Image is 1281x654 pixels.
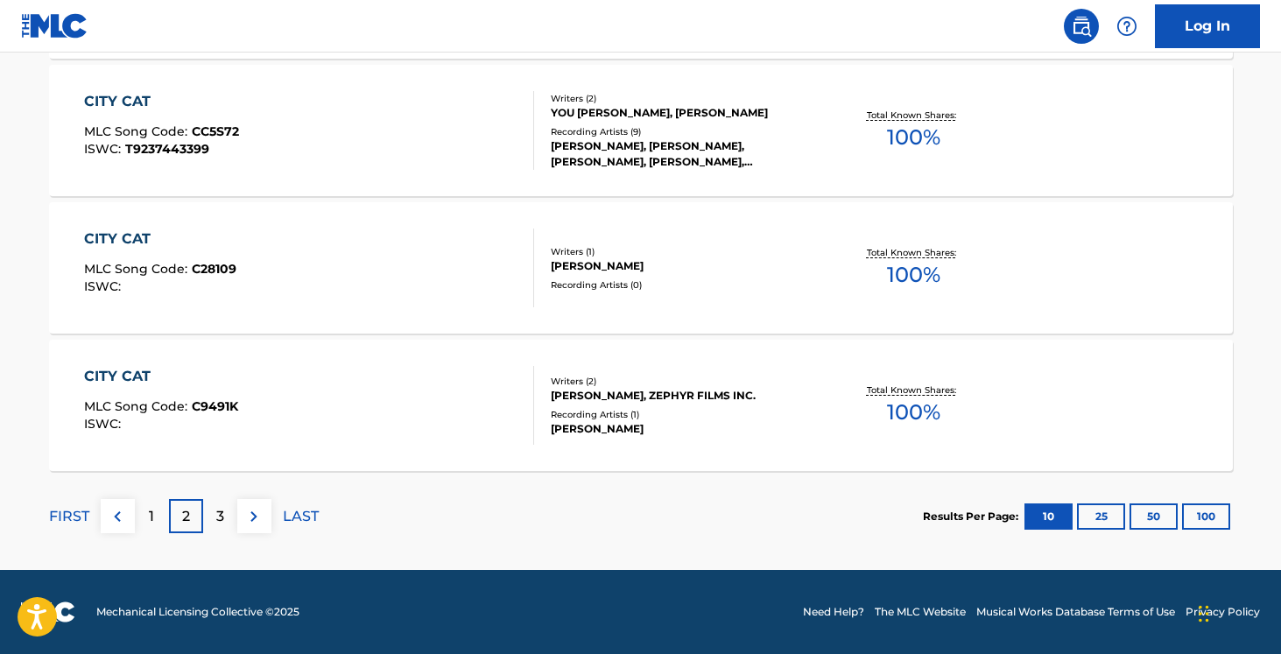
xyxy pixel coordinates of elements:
p: Total Known Shares: [867,246,961,259]
span: 100 % [887,397,940,428]
img: MLC Logo [21,13,88,39]
span: ISWC : [84,416,125,432]
div: YOU [PERSON_NAME], [PERSON_NAME] [551,105,815,121]
span: C9491K [192,398,238,414]
span: MLC Song Code : [84,261,192,277]
img: left [107,506,128,527]
span: ISWC : [84,278,125,294]
img: search [1071,16,1092,37]
img: right [243,506,264,527]
div: Writers ( 2 ) [551,375,815,388]
span: T9237443399 [125,141,209,157]
img: help [1116,16,1137,37]
div: Recording Artists ( 0 ) [551,278,815,292]
p: FIRST [49,506,89,527]
p: Total Known Shares: [867,109,961,122]
div: Help [1109,9,1144,44]
a: CITY CATMLC Song Code:C28109ISWC:Writers (1)[PERSON_NAME]Recording Artists (0)Total Known Shares:... [49,202,1233,334]
div: [PERSON_NAME], ZEPHYR FILMS INC. [551,388,815,404]
a: CITY CATMLC Song Code:CC5S72ISWC:T9237443399Writers (2)YOU [PERSON_NAME], [PERSON_NAME]Recording ... [49,65,1233,196]
p: LAST [283,506,319,527]
p: 3 [216,506,224,527]
button: 25 [1077,503,1125,530]
div: [PERSON_NAME], [PERSON_NAME], [PERSON_NAME], [PERSON_NAME], [PERSON_NAME] [551,138,815,170]
div: CITY CAT [84,229,236,250]
div: Widget de chat [1193,570,1281,654]
button: 50 [1130,503,1178,530]
p: Results Per Page: [923,509,1023,524]
div: Recording Artists ( 9 ) [551,125,815,138]
span: ISWC : [84,141,125,157]
div: CITY CAT [84,91,239,112]
a: Privacy Policy [1186,604,1260,620]
div: [PERSON_NAME] [551,421,815,437]
iframe: Chat Widget [1193,570,1281,654]
span: MLC Song Code : [84,123,192,139]
div: CITY CAT [84,366,238,387]
span: 100 % [887,122,940,153]
a: Musical Works Database Terms of Use [976,604,1175,620]
div: Glisser [1199,587,1209,640]
p: 1 [149,506,154,527]
a: Log In [1155,4,1260,48]
p: 2 [182,506,190,527]
img: logo [21,601,75,622]
a: Need Help? [803,604,864,620]
span: C28109 [192,261,236,277]
div: [PERSON_NAME] [551,258,815,274]
span: MLC Song Code : [84,398,192,414]
span: 100 % [887,259,940,291]
a: CITY CATMLC Song Code:C9491KISWC:Writers (2)[PERSON_NAME], ZEPHYR FILMS INC.Recording Artists (1)... [49,340,1233,471]
a: Public Search [1064,9,1099,44]
button: 10 [1024,503,1073,530]
button: 100 [1182,503,1230,530]
div: Writers ( 2 ) [551,92,815,105]
span: Mechanical Licensing Collective © 2025 [96,604,299,620]
p: Total Known Shares: [867,383,961,397]
div: Writers ( 1 ) [551,245,815,258]
a: The MLC Website [875,604,966,620]
span: CC5S72 [192,123,239,139]
div: Recording Artists ( 1 ) [551,408,815,421]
